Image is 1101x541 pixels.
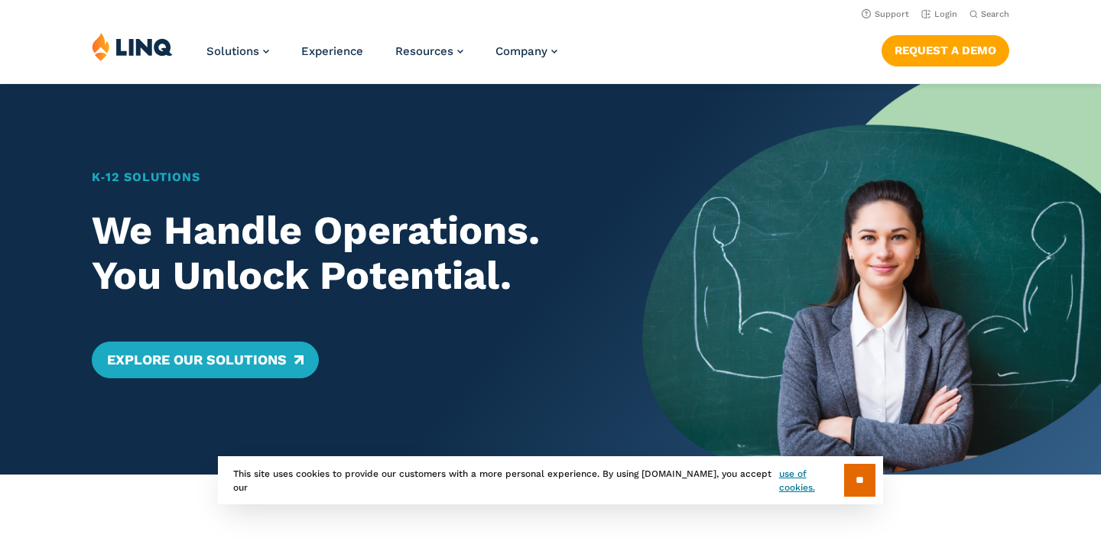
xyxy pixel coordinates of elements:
[92,168,597,186] h1: K‑12 Solutions
[981,9,1009,19] span: Search
[92,208,597,300] h2: We Handle Operations. You Unlock Potential.
[642,84,1101,475] img: Home Banner
[495,44,547,58] span: Company
[779,467,844,494] a: use of cookies.
[92,342,319,378] a: Explore Our Solutions
[882,35,1009,66] a: Request a Demo
[206,44,259,58] span: Solutions
[862,9,909,19] a: Support
[395,44,463,58] a: Resources
[921,9,957,19] a: Login
[495,44,557,58] a: Company
[92,32,173,61] img: LINQ | K‑12 Software
[301,44,363,58] a: Experience
[969,8,1009,20] button: Open Search Bar
[206,32,557,83] nav: Primary Navigation
[206,44,269,58] a: Solutions
[882,32,1009,66] nav: Button Navigation
[218,456,883,504] div: This site uses cookies to provide our customers with a more personal experience. By using [DOMAIN...
[395,44,453,58] span: Resources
